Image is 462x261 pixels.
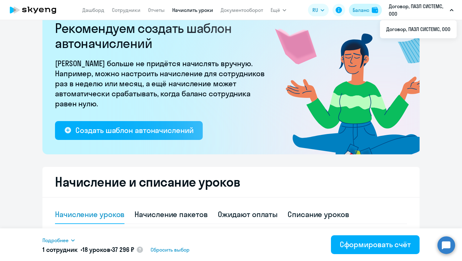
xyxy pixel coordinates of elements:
[55,21,269,51] h2: Рекомендуем создать шаблон автоначислений
[353,6,369,14] div: Баланс
[55,174,407,189] h2: Начисление и списание уроков
[288,209,349,219] div: Списание уроков
[42,237,69,244] span: Подробнее
[221,7,263,13] a: Документооборот
[112,246,134,253] span: 37 296 ₽
[312,6,318,14] span: RU
[75,125,193,135] div: Создать шаблон автоначислений
[380,20,457,38] ul: Ещё
[55,121,203,140] button: Создать шаблон автоначислений
[82,7,104,13] a: Дашборд
[112,7,140,13] a: Сотрудники
[172,7,213,13] a: Начислить уроки
[308,4,329,16] button: RU
[42,245,134,254] h5: 1 сотрудник • •
[82,246,110,253] span: 18 уроков
[349,4,382,16] button: Балансbalance
[372,7,378,13] img: balance
[55,58,269,109] p: [PERSON_NAME] больше не придётся начислять вручную. Например, можно настроить начисление для сотр...
[386,3,457,18] button: Договор, ПАЗЛ СИСТЕМС, ООО
[271,4,286,16] button: Ещё
[389,3,447,18] p: Договор, ПАЗЛ СИСТЕМС, ООО
[55,209,124,219] div: Начисление уроков
[331,235,420,254] button: Сформировать счёт
[340,239,411,249] div: Сформировать счёт
[148,7,165,13] a: Отчеты
[218,209,278,219] div: Ожидают оплаты
[271,6,280,14] span: Ещё
[135,209,207,219] div: Начисление пакетов
[151,246,190,253] span: Сбросить выбор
